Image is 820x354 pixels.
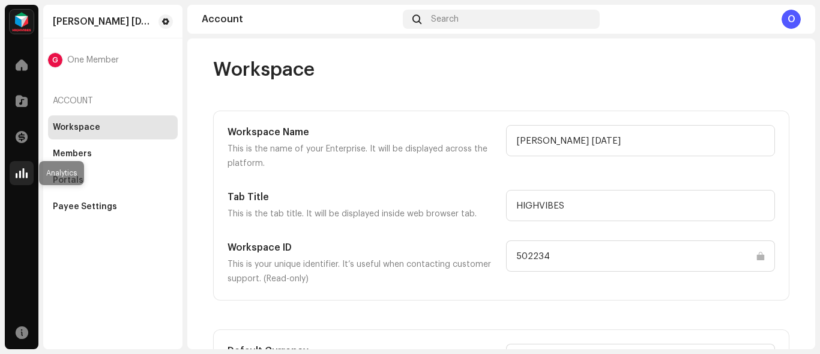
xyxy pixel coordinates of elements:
p: This is the name of your Enterprise. It will be displayed across the platform. [228,142,496,171]
span: One Member [67,55,119,65]
h5: Workspace Name [228,125,496,139]
img: feab3aad-9b62-475c-8caf-26f15a9573ee [10,10,34,34]
div: Workspace [53,123,100,132]
re-m-nav-item: Portals [48,168,178,192]
h5: Tab Title [228,190,496,204]
re-m-nav-item: Payee Settings [48,195,178,219]
div: Account [202,14,398,24]
span: Workspace [213,58,315,82]
p: This is the tab title. It will be displayed inside web browser tab. [228,207,496,221]
div: O [782,10,801,29]
div: Portals [53,175,83,185]
re-m-nav-item: Workspace [48,115,178,139]
div: Members [53,149,92,159]
input: Type something... [506,125,775,156]
input: Type something... [506,190,775,221]
input: Type something... [506,240,775,272]
p: This is your unique identifier. It’s useful when contacting customer support. (Read-only) [228,257,496,286]
re-a-nav-header: Account [48,87,178,115]
span: Search [431,14,459,24]
div: G [48,53,62,67]
div: Payee Settings [53,202,117,212]
div: George Oluwafemi Sunday [53,17,154,26]
h5: Workspace ID [228,240,496,255]
re-m-nav-item: Members [48,142,178,166]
